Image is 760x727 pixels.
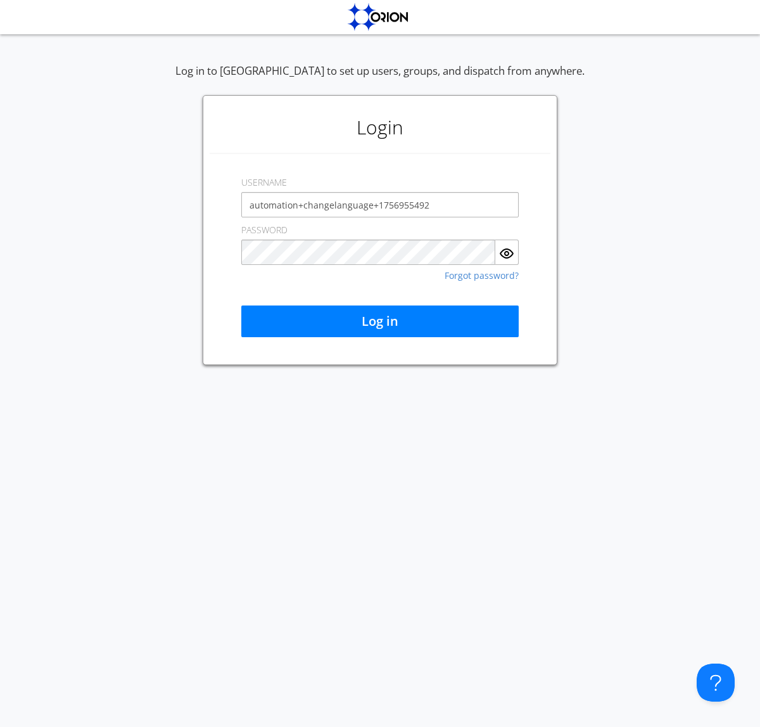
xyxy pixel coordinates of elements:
[697,664,735,702] iframe: Toggle Customer Support
[210,102,550,153] h1: Login
[499,246,514,261] img: eye.svg
[241,240,495,265] input: Password
[241,224,288,236] label: PASSWORD
[445,271,519,280] a: Forgot password?
[241,306,519,337] button: Log in
[241,176,287,189] label: USERNAME
[175,63,585,95] div: Log in to [GEOGRAPHIC_DATA] to set up users, groups, and dispatch from anywhere.
[495,240,519,265] button: Show Password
